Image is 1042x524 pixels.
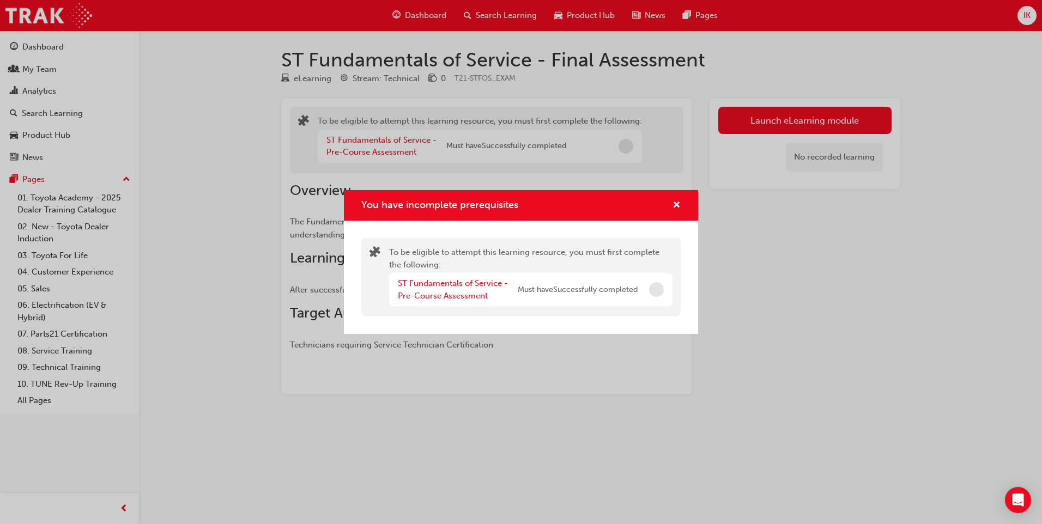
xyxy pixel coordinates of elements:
div: Open Intercom Messenger [1005,487,1031,513]
span: puzzle-icon [369,247,380,260]
span: Must have Successfully completed [518,284,638,296]
div: You have incomplete prerequisites [344,190,698,334]
span: cross-icon [673,201,681,211]
div: To be eligible to attempt this learning resource, you must first complete the following: [389,246,673,308]
button: cross-icon [673,199,681,212]
span: You have incomplete prerequisites [361,199,518,211]
a: ST Fundamentals of Service - Pre-Course Assessment [398,278,508,301]
span: Incomplete [649,282,664,297]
